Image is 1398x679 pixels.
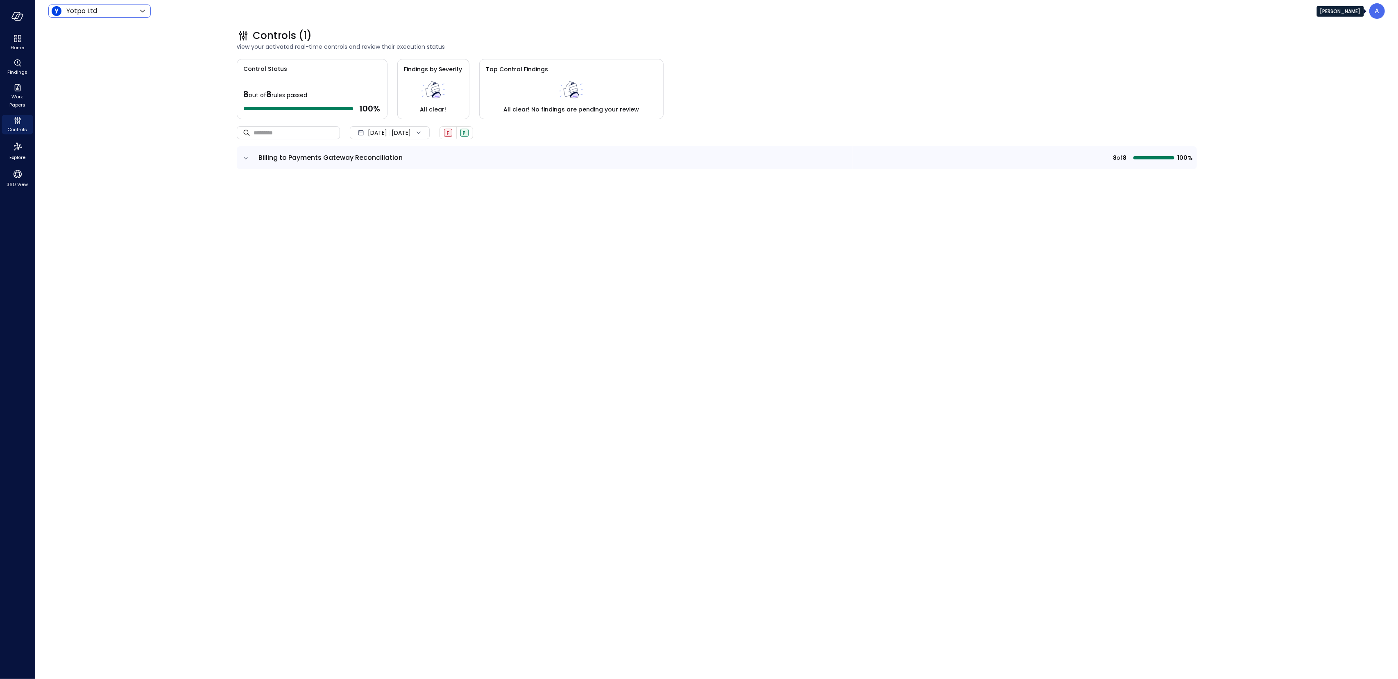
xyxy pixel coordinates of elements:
[7,180,28,188] span: 360 View
[1113,153,1117,162] span: 8
[8,125,27,134] span: Controls
[1317,6,1364,17] div: [PERSON_NAME]
[253,29,312,42] span: Controls (1)
[66,6,97,16] p: Yotpo Ltd
[237,59,288,73] span: Control Status
[360,103,381,114] span: 100 %
[237,42,1197,51] span: View your activated real-time controls and review their execution status
[272,91,308,99] span: rules passed
[446,129,449,136] span: F
[1117,153,1123,162] span: of
[244,89,249,100] span: 8
[1369,3,1385,19] div: Avi Brandwain
[463,129,466,136] span: P
[460,129,469,137] div: Passed
[9,153,25,161] span: Explore
[242,154,250,162] button: expand row
[267,89,272,100] span: 8
[420,105,446,114] span: All clear!
[503,105,639,114] span: All clear! No findings are pending your review
[2,57,33,77] div: Findings
[444,129,452,137] div: Failed
[2,33,33,52] div: Home
[1178,153,1192,162] span: 100%
[2,139,33,162] div: Explore
[11,43,24,52] span: Home
[486,65,548,73] span: Top Control Findings
[2,115,33,134] div: Controls
[1123,153,1127,162] span: 8
[1375,6,1380,16] p: A
[2,82,33,110] div: Work Papers
[368,128,387,137] span: [DATE]
[5,93,30,109] span: Work Papers
[404,65,462,73] span: Findings by Severity
[52,6,61,16] img: Icon
[259,153,403,162] span: Billing to Payments Gateway Reconciliation
[249,91,267,99] span: out of
[2,167,33,189] div: 360 View
[7,68,27,76] span: Findings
